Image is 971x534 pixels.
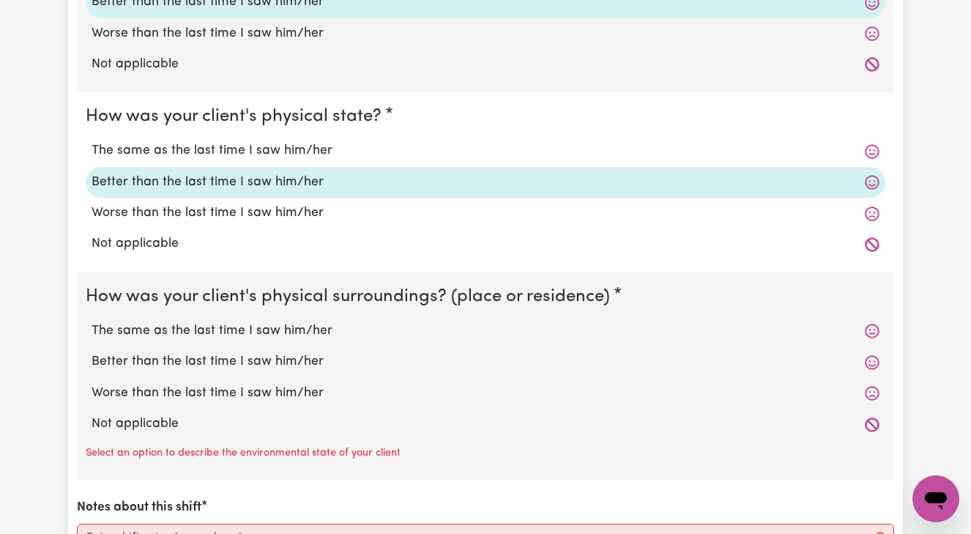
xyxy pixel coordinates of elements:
label: Not applicable [92,55,879,74]
iframe: Button to launch messaging window [912,475,959,522]
label: Worse than the last time I saw him/her [92,24,879,43]
label: Notes about this shift [77,498,201,517]
label: Worse than the last time I saw him/her [92,204,879,223]
label: The same as the last time I saw him/her [92,322,879,341]
p: Select an option to describe the environmental state of your client [86,445,401,461]
legend: How was your client's physical state? [86,103,387,130]
label: Better than the last time I saw him/her [92,352,879,371]
label: Not applicable [92,234,879,253]
label: Better than the last time I saw him/her [92,173,879,192]
label: Worse than the last time I saw him/her [92,384,879,403]
label: Not applicable [92,415,879,434]
legend: How was your client's physical surroundings? (place or residence) [86,283,616,310]
label: The same as the last time I saw him/her [92,141,879,160]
